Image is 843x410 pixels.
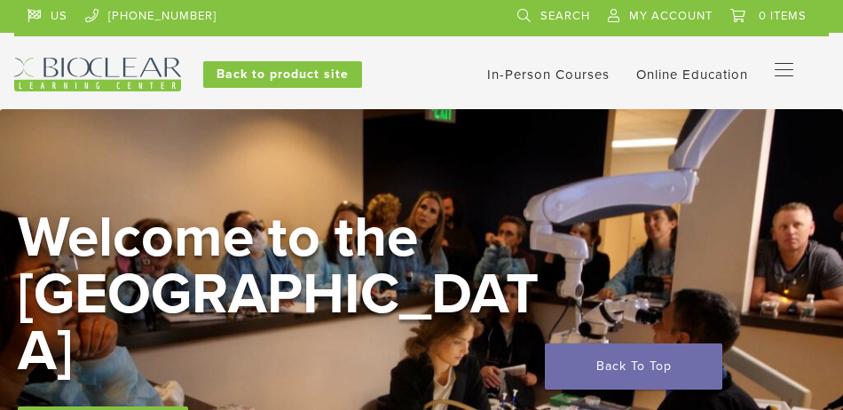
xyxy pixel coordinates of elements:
a: In-Person Courses [487,67,610,83]
span: Search [540,9,590,23]
span: My Account [629,9,713,23]
img: Bioclear [14,58,181,91]
a: Back To Top [545,343,722,390]
nav: Primary Navigation [775,58,815,84]
a: Online Education [636,67,748,83]
a: Back to product site [203,61,362,88]
h2: Welcome to the [GEOGRAPHIC_DATA] [18,209,550,380]
span: 0 items [759,9,807,23]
